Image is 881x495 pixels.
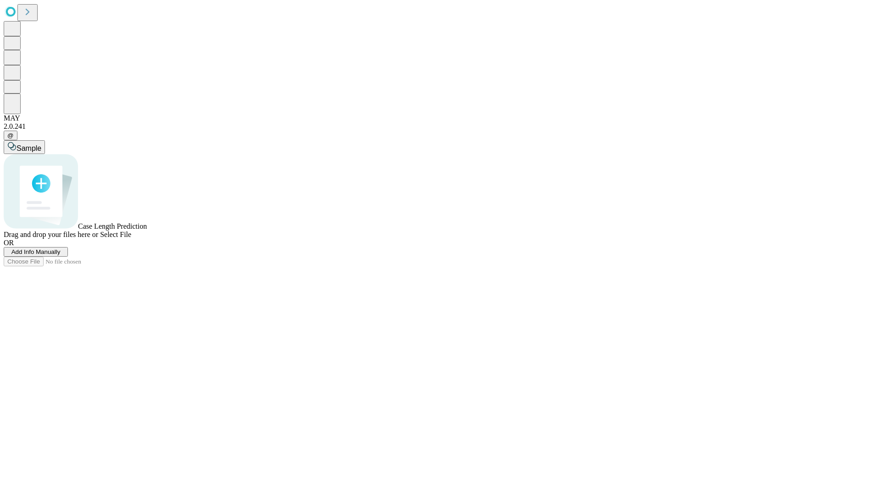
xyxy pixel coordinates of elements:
span: Add Info Manually [11,248,61,255]
div: 2.0.241 [4,122,877,131]
span: Sample [17,144,41,152]
span: @ [7,132,14,139]
div: MAY [4,114,877,122]
button: @ [4,131,17,140]
button: Sample [4,140,45,154]
span: Drag and drop your files here or [4,231,98,238]
span: Select File [100,231,131,238]
span: OR [4,239,14,247]
span: Case Length Prediction [78,222,147,230]
button: Add Info Manually [4,247,68,257]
